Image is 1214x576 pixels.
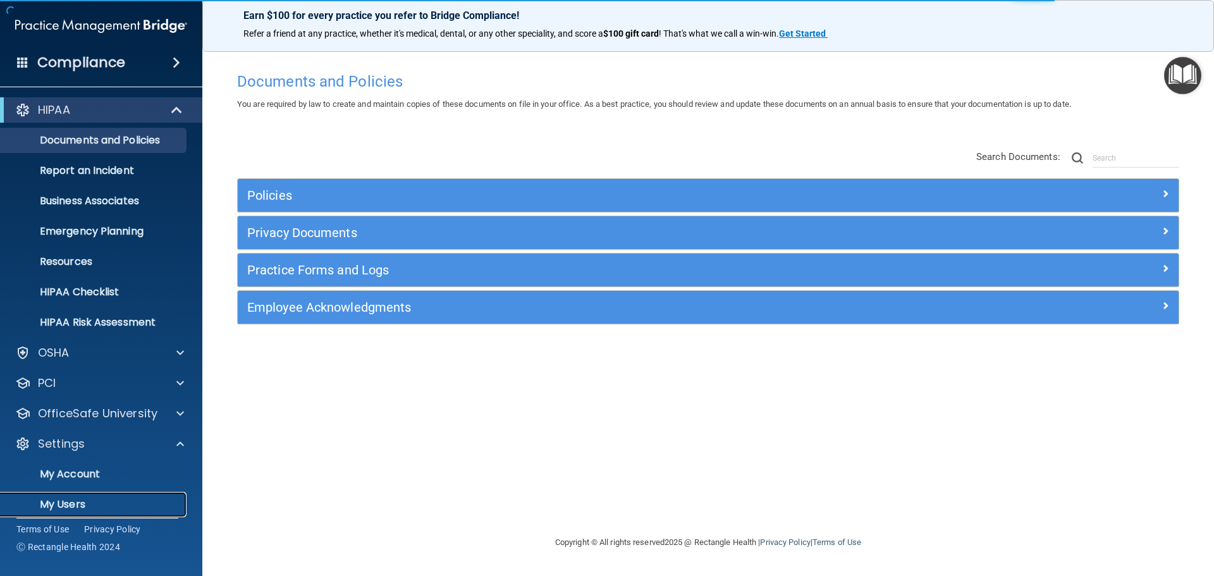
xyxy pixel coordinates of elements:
p: Earn $100 for every practice you refer to Bridge Compliance! [243,9,1173,21]
h5: Privacy Documents [247,226,934,240]
input: Search [1093,149,1179,168]
span: Ⓒ Rectangle Health 2024 [16,541,120,553]
p: Resources [8,255,181,268]
span: You are required by law to create and maintain copies of these documents on file in your office. ... [237,99,1071,109]
a: Terms of Use [16,523,69,536]
a: Terms of Use [812,537,861,547]
a: Practice Forms and Logs [247,260,1169,280]
p: HIPAA [38,102,70,118]
img: PMB logo [15,13,187,39]
a: Privacy Documents [247,223,1169,243]
a: HIPAA [15,102,183,118]
p: PCI [38,376,56,391]
span: Refer a friend at any practice, whether it's medical, dental, or any other speciality, and score a [243,28,603,39]
span: ! That's what we call a win-win. [659,28,779,39]
p: Emergency Planning [8,225,181,238]
a: Settings [15,436,184,451]
p: HIPAA Checklist [8,286,181,298]
p: My Users [8,498,181,511]
p: OfficeSafe University [38,406,157,421]
a: PCI [15,376,184,391]
button: Open Resource Center [1164,57,1201,94]
h4: Documents and Policies [237,73,1179,90]
a: Privacy Policy [84,523,141,536]
h5: Practice Forms and Logs [247,263,934,277]
p: My Account [8,468,181,481]
strong: $100 gift card [603,28,659,39]
p: Business Associates [8,195,181,207]
a: Policies [247,185,1169,205]
strong: Get Started [779,28,826,39]
h5: Employee Acknowledgments [247,300,934,314]
div: Copyright © All rights reserved 2025 @ Rectangle Health | | [477,522,939,563]
a: Employee Acknowledgments [247,297,1169,317]
p: Settings [38,436,85,451]
a: Get Started [779,28,828,39]
h4: Compliance [37,54,125,71]
img: ic-search.3b580494.png [1072,152,1083,164]
p: OSHA [38,345,70,360]
p: Report an Incident [8,164,181,177]
p: Documents and Policies [8,134,181,147]
a: Privacy Policy [760,537,810,547]
h5: Policies [247,188,934,202]
span: Search Documents: [976,151,1060,162]
a: OfficeSafe University [15,406,184,421]
a: OSHA [15,345,184,360]
p: HIPAA Risk Assessment [8,316,181,329]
